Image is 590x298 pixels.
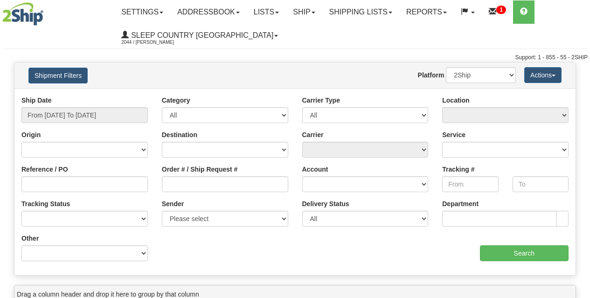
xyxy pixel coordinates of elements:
a: Sleep Country [GEOGRAPHIC_DATA] 2044 / [PERSON_NAME] [114,24,285,47]
label: Destination [162,130,197,139]
a: Addressbook [170,0,247,24]
label: Origin [21,130,41,139]
iframe: chat widget [569,101,589,196]
a: Settings [114,0,170,24]
a: Lists [247,0,286,24]
label: Delivery Status [302,199,349,208]
label: Sender [162,199,184,208]
label: Ship Date [21,96,52,105]
label: Category [162,96,190,105]
img: logo2044.jpg [2,2,43,26]
label: Department [442,199,479,208]
label: Platform [418,70,444,80]
label: Carrier Type [302,96,340,105]
input: To [513,176,569,192]
input: Search [480,245,569,261]
span: 2044 / [PERSON_NAME] [121,38,191,47]
label: Other [21,234,39,243]
a: Shipping lists [322,0,399,24]
div: Support: 1 - 855 - 55 - 2SHIP [2,54,588,62]
label: Tracking Status [21,199,70,208]
label: Location [442,96,469,105]
a: 1 [482,0,513,24]
input: From [442,176,498,192]
label: Carrier [302,130,324,139]
span: Sleep Country [GEOGRAPHIC_DATA] [129,31,273,39]
a: Reports [399,0,454,24]
button: Shipment Filters [28,68,88,83]
label: Reference / PO [21,165,68,174]
button: Actions [524,67,562,83]
label: Account [302,165,328,174]
sup: 1 [496,6,506,14]
a: Ship [286,0,322,24]
label: Tracking # [442,165,474,174]
label: Service [442,130,465,139]
label: Order # / Ship Request # [162,165,238,174]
